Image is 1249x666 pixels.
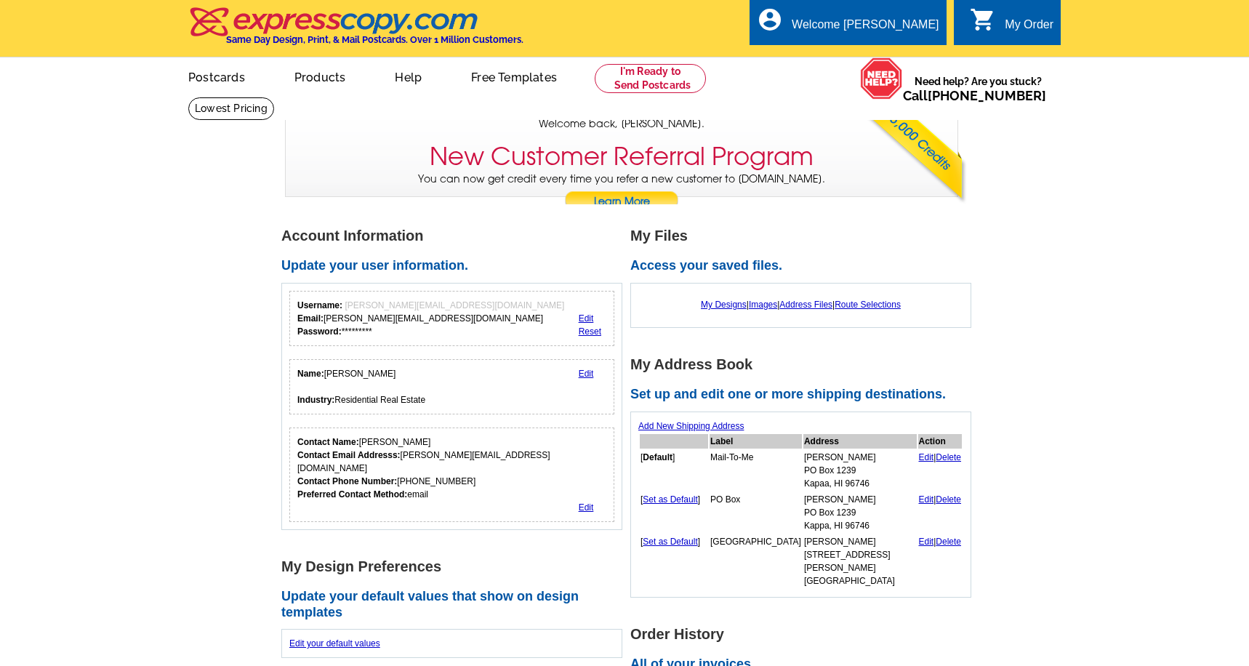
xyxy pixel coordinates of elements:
[936,494,961,505] a: Delete
[297,436,606,501] div: [PERSON_NAME] [PERSON_NAME][EMAIL_ADDRESS][DOMAIN_NAME] [PHONE_NUMBER] email
[579,502,594,513] a: Edit
[271,59,369,93] a: Products
[281,559,630,574] h1: My Design Preferences
[630,627,979,642] h1: Order History
[643,537,697,547] a: Set as Default
[630,228,979,244] h1: My Files
[579,369,594,379] a: Edit
[289,291,614,346] div: Your login information.
[749,300,777,310] a: Images
[640,492,708,533] td: [ ]
[903,74,1053,103] span: Need help? Are you stuck?
[643,494,697,505] a: Set as Default
[936,452,961,462] a: Delete
[640,450,708,491] td: [ ]
[757,7,783,33] i: account_circle
[297,476,397,486] strong: Contact Phone Number:
[281,258,630,274] h2: Update your user information.
[803,450,917,491] td: [PERSON_NAME] PO Box 1239 Kapaa, HI 96746
[226,34,523,45] h4: Same Day Design, Print, & Mail Postcards. Over 1 Million Customers.
[803,534,917,588] td: [PERSON_NAME] [STREET_ADDRESS][PERSON_NAME] [GEOGRAPHIC_DATA]
[297,369,324,379] strong: Name:
[579,313,594,324] a: Edit
[701,300,747,310] a: My Designs
[643,452,672,462] b: Default
[345,300,564,310] span: [PERSON_NAME][EMAIL_ADDRESS][DOMAIN_NAME]
[286,172,957,213] p: You can now get credit every time you refer a new customer to [DOMAIN_NAME].
[289,638,380,649] a: Edit your default values
[918,492,963,533] td: |
[918,434,963,449] th: Action
[630,357,979,372] h1: My Address Book
[630,258,979,274] h2: Access your saved files.
[297,489,407,499] strong: Preferred Contact Method:
[803,434,917,449] th: Address
[165,59,268,93] a: Postcards
[936,537,961,547] a: Delete
[710,492,802,533] td: PO Box
[289,359,614,414] div: Your personal details.
[281,228,630,244] h1: Account Information
[970,16,1053,34] a: shopping_cart My Order
[928,88,1046,103] a: [PHONE_NUMBER]
[835,300,901,310] a: Route Selections
[860,57,903,100] img: help
[710,534,802,588] td: [GEOGRAPHIC_DATA]
[792,18,939,39] div: Welcome [PERSON_NAME]
[579,326,601,337] a: Reset
[640,534,708,588] td: [ ]
[919,537,934,547] a: Edit
[918,534,963,588] td: |
[289,428,614,522] div: Who should we contact regarding order issues?
[297,367,425,406] div: [PERSON_NAME] Residential Real Estate
[630,387,979,403] h2: Set up and edit one or more shipping destinations.
[297,299,564,338] div: [PERSON_NAME][EMAIL_ADDRESS][DOMAIN_NAME] *********
[539,116,704,132] span: Welcome back, [PERSON_NAME].
[297,395,334,405] strong: Industry:
[297,326,342,337] strong: Password:
[919,452,934,462] a: Edit
[919,494,934,505] a: Edit
[1005,18,1053,39] div: My Order
[564,191,679,213] a: Learn More
[297,450,401,460] strong: Contact Email Addresss:
[710,450,802,491] td: Mail-To-Me
[448,59,580,93] a: Free Templates
[803,492,917,533] td: [PERSON_NAME] PO Box 1239 Kappa, HI 96746
[188,17,523,45] a: Same Day Design, Print, & Mail Postcards. Over 1 Million Customers.
[918,450,963,491] td: |
[903,88,1046,103] span: Call
[970,7,996,33] i: shopping_cart
[779,300,832,310] a: Address Files
[430,142,814,172] h3: New Customer Referral Program
[297,300,342,310] strong: Username:
[638,291,963,318] div: | | |
[297,437,359,447] strong: Contact Name:
[297,313,324,324] strong: Email:
[638,421,744,431] a: Add New Shipping Address
[372,59,445,93] a: Help
[710,434,802,449] th: Label
[281,589,630,620] h2: Update your default values that show on design templates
